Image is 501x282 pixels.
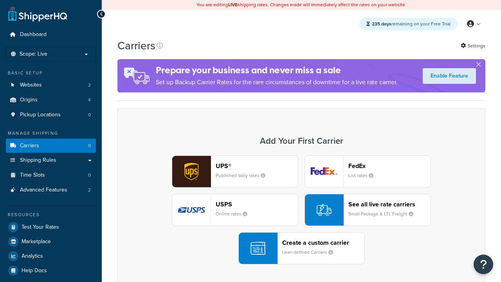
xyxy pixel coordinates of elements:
a: Origins 4 [6,93,96,107]
a: Pickup Locations 0 [6,108,96,122]
img: icon-carrier-liverate-becf4550.svg [317,202,332,217]
button: See all live rate carriersSmall Package & LTL Freight [305,194,431,226]
a: Carriers 0 [6,139,96,153]
p: Set up Backup Carrier Rates for the rare circumstances of downtime for a live rate carrier. [156,77,398,88]
header: UPS® [216,162,298,170]
button: fedEx logoFedExList rates [305,155,431,188]
button: ups logoUPS®Published daily rates [172,155,298,188]
div: Manage Shipping [6,130,96,137]
span: Analytics [22,253,43,260]
img: icon-carrier-custom-c93b8a24.svg [250,241,265,256]
span: Marketplace [22,239,51,245]
span: Carriers [20,143,39,149]
header: See all live rate carriers [348,201,431,208]
span: Time Slots [20,172,45,179]
a: Websites 2 [6,78,96,92]
a: Help Docs [6,264,96,278]
span: Help Docs [22,268,47,274]
b: LIVE [228,1,238,8]
li: Origins [6,93,96,107]
li: Pickup Locations [6,108,96,122]
li: Carriers [6,139,96,153]
button: Open Resource Center [474,255,493,274]
span: Pickup Locations [20,112,61,118]
a: Dashboard [6,27,96,42]
small: Online rates [216,210,254,217]
li: Websites [6,78,96,92]
div: Resources [6,211,96,218]
h1: Carriers [117,38,155,53]
a: Marketplace [6,235,96,249]
strong: 235 days [372,20,391,27]
a: Settings [461,40,485,51]
a: Time Slots 0 [6,168,96,183]
img: ad-rules-rateshop-fe6ec290ccb7230408bd80ed9643f0289d75e0ffd9eb532fc0e269fcd187b520.png [117,59,156,92]
button: Create a custom carrierUser-defined Carriers [238,232,365,264]
span: 2 [88,82,91,89]
span: Origins [20,97,38,103]
header: FedEx [348,162,431,170]
a: Analytics [6,249,96,263]
span: Scope: Live [20,51,47,58]
small: Published daily rates [216,172,272,179]
span: 0 [88,112,91,118]
li: Advanced Features [6,183,96,197]
span: Websites [20,82,42,89]
span: Test Your Rates [22,224,59,231]
small: Small Package & LTL Freight [348,210,420,217]
span: 4 [88,97,91,103]
small: User-defined Carriers [282,249,339,256]
a: ShipperHQ Home [8,6,67,22]
h4: Prepare your business and never miss a sale [156,64,398,77]
div: Basic Setup [6,70,96,76]
span: 0 [88,172,91,179]
a: Enable Feature [423,68,476,84]
h3: Add Your First Carrier [126,136,477,146]
div: remaining on your Free Trial [359,18,458,30]
button: usps logoUSPSOnline rates [172,194,298,226]
img: ups logo [172,156,211,187]
span: Advanced Features [20,187,67,193]
a: Shipping Rules [6,153,96,168]
header: Create a custom carrier [282,239,364,246]
span: Shipping Rules [20,157,56,164]
small: List rates [348,172,380,179]
a: Advanced Features 2 [6,183,96,197]
li: Time Slots [6,168,96,183]
header: USPS [216,201,298,208]
span: 0 [88,143,91,149]
span: Dashboard [20,31,47,38]
img: usps logo [172,194,211,226]
img: fedEx logo [305,156,343,187]
a: Test Your Rates [6,220,96,234]
span: 2 [88,187,91,193]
